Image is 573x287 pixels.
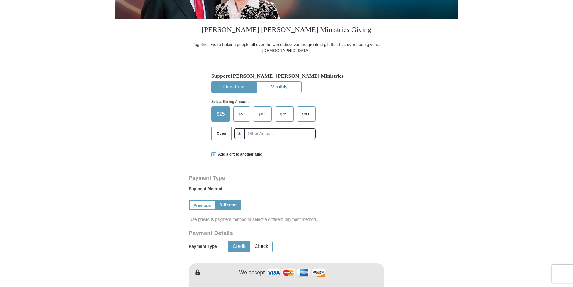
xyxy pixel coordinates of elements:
h5: Payment Type [189,244,217,249]
span: Other [214,129,229,138]
h3: Payment Details [189,230,342,237]
strong: Select Giving Amount [211,100,249,104]
input: Other Amount [244,128,316,139]
span: Add a gift to another fund [216,152,262,157]
span: $ [234,128,245,139]
button: Check [250,241,272,252]
span: $50 [236,110,248,119]
button: Monthly [257,82,301,93]
span: $250 [277,110,291,119]
img: credit cards accepted [266,266,326,279]
span: Use previous payment method or select a different payment method. [189,216,385,222]
span: $25 [214,110,228,119]
label: Payment Method [189,186,384,195]
button: Credit [228,241,250,252]
span: $500 [299,110,313,119]
h3: [PERSON_NAME] [PERSON_NAME] Ministries Giving [189,19,384,42]
h4: Payment Type [189,176,384,181]
h5: Support [PERSON_NAME] [PERSON_NAME] Ministries [211,73,362,79]
a: Different [215,200,241,210]
h4: We accept [239,270,265,276]
span: $100 [256,110,270,119]
div: Together, we're helping people all over the world discover the greatest gift that has ever been g... [189,42,384,54]
a: Previous [189,200,215,210]
button: One-Time [212,82,256,93]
